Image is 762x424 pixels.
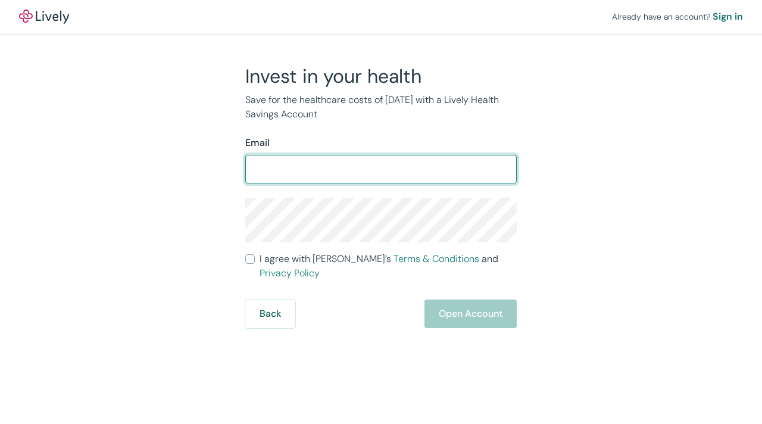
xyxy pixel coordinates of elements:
[713,10,743,24] a: Sign in
[245,300,295,328] button: Back
[394,252,479,265] a: Terms & Conditions
[260,252,517,280] span: I agree with [PERSON_NAME]’s and
[612,10,743,24] div: Already have an account?
[19,10,69,24] a: LivelyLively
[245,136,270,150] label: Email
[245,64,517,88] h2: Invest in your health
[245,93,517,121] p: Save for the healthcare costs of [DATE] with a Lively Health Savings Account
[19,10,69,24] img: Lively
[260,267,320,279] a: Privacy Policy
